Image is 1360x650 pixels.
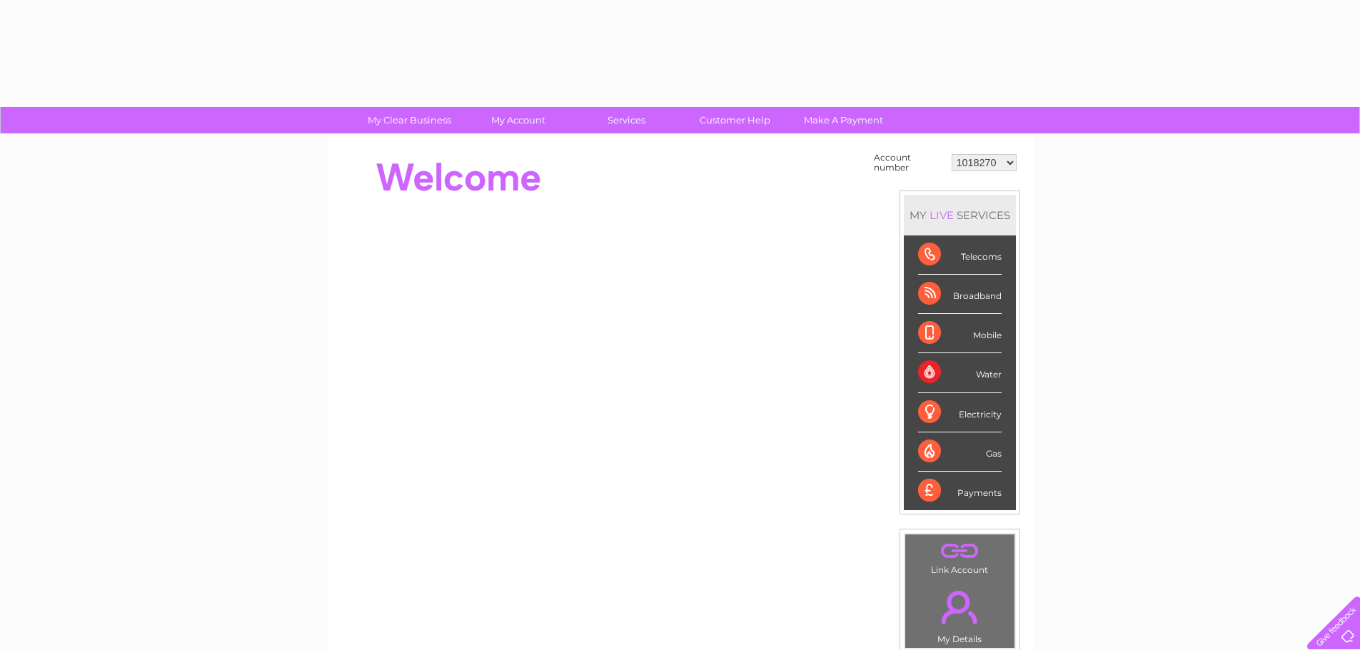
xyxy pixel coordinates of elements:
a: Services [568,107,685,133]
td: My Details [905,579,1015,649]
td: Account number [870,149,948,176]
div: Payments [918,472,1002,510]
div: Mobile [918,314,1002,353]
div: LIVE [927,208,957,222]
div: Gas [918,432,1002,472]
div: MY SERVICES [904,195,1016,235]
a: . [909,538,1011,563]
td: Link Account [905,534,1015,579]
div: Telecoms [918,235,1002,275]
a: My Account [459,107,577,133]
div: Electricity [918,393,1002,432]
div: Water [918,353,1002,392]
a: My Clear Business [351,107,468,133]
a: Customer Help [676,107,794,133]
div: Broadband [918,275,1002,314]
a: . [909,582,1011,632]
a: Make A Payment [785,107,902,133]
